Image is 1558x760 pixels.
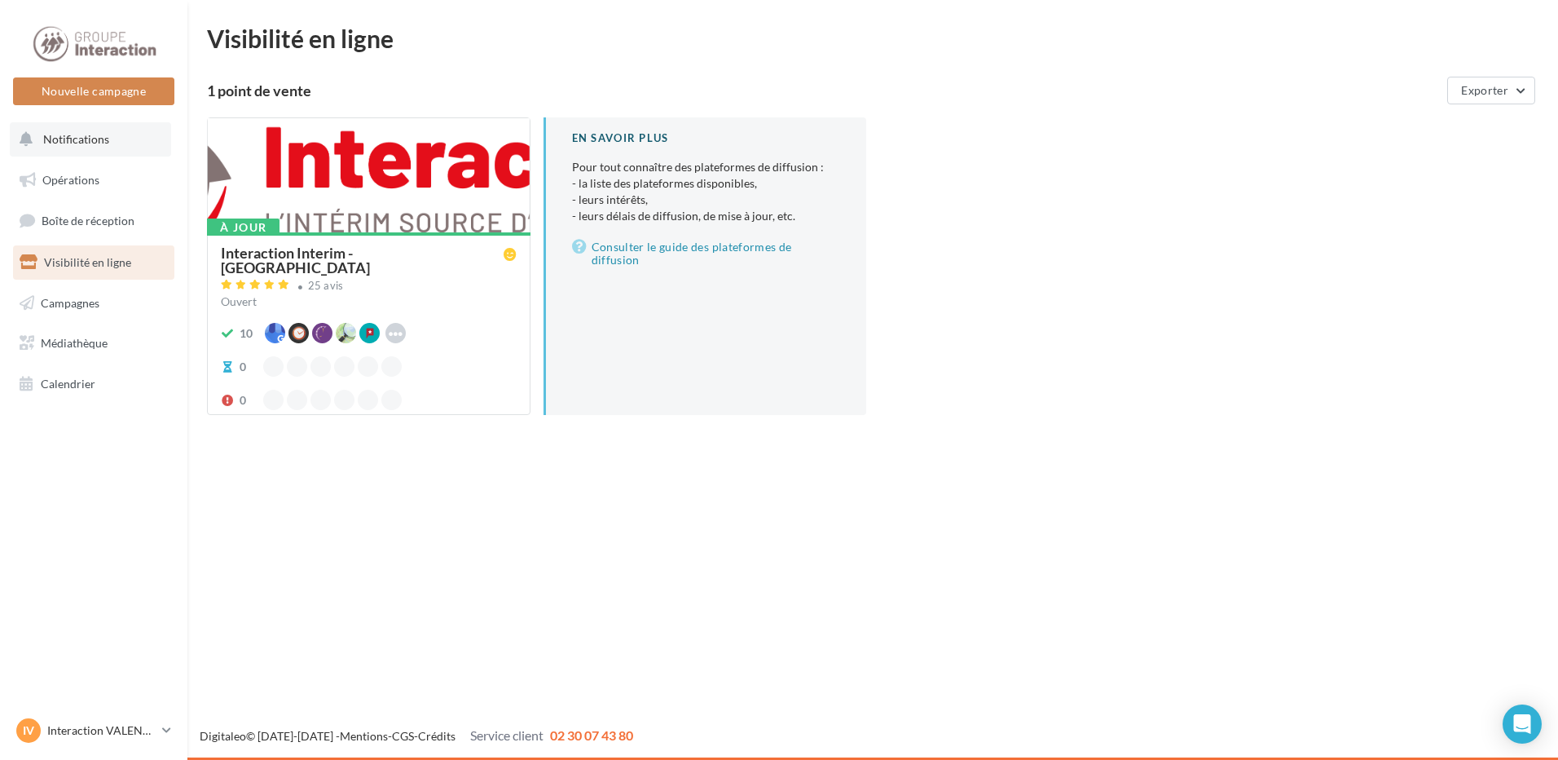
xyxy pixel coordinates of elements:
[207,83,1441,98] div: 1 point de vente
[10,203,178,238] a: Boîte de réception
[10,286,178,320] a: Campagnes
[572,192,841,208] li: - leurs intérêts,
[392,729,414,743] a: CGS
[550,727,633,743] span: 02 30 07 43 80
[240,325,253,342] div: 10
[470,727,544,743] span: Service client
[221,277,517,297] a: 25 avis
[221,294,257,308] span: Ouvert
[44,255,131,269] span: Visibilité en ligne
[41,336,108,350] span: Médiathèque
[10,367,178,401] a: Calendrier
[41,295,99,309] span: Campagnes
[572,237,841,270] a: Consulter le guide des plateformes de diffusion
[23,722,34,739] span: IV
[41,377,95,391] span: Calendrier
[200,729,246,743] a: Digitaleo
[418,729,456,743] a: Crédits
[10,163,178,197] a: Opérations
[308,281,344,291] div: 25 avis
[13,715,174,746] a: IV Interaction VALENCE
[340,729,388,743] a: Mentions
[10,245,178,280] a: Visibilité en ligne
[13,77,174,105] button: Nouvelle campagne
[1461,83,1508,97] span: Exporter
[572,208,841,224] li: - leurs délais de diffusion, de mise à jour, etc.
[221,245,504,275] div: Interaction Interim - [GEOGRAPHIC_DATA]
[240,392,246,409] div: 0
[200,729,633,743] span: © [DATE]-[DATE] - - -
[43,132,109,146] span: Notifications
[207,26,1538,51] div: Visibilité en ligne
[42,173,99,187] span: Opérations
[572,175,841,192] li: - la liste des plateformes disponibles,
[240,359,246,375] div: 0
[47,722,156,739] p: Interaction VALENCE
[10,122,171,157] button: Notifications
[572,130,841,146] div: En savoir plus
[1503,705,1542,744] div: Open Intercom Messenger
[10,326,178,360] a: Médiathèque
[572,159,841,224] p: Pour tout connaître des plateformes de diffusion :
[1447,77,1535,104] button: Exporter
[42,214,134,228] span: Boîte de réception
[207,219,279,236] div: À jour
